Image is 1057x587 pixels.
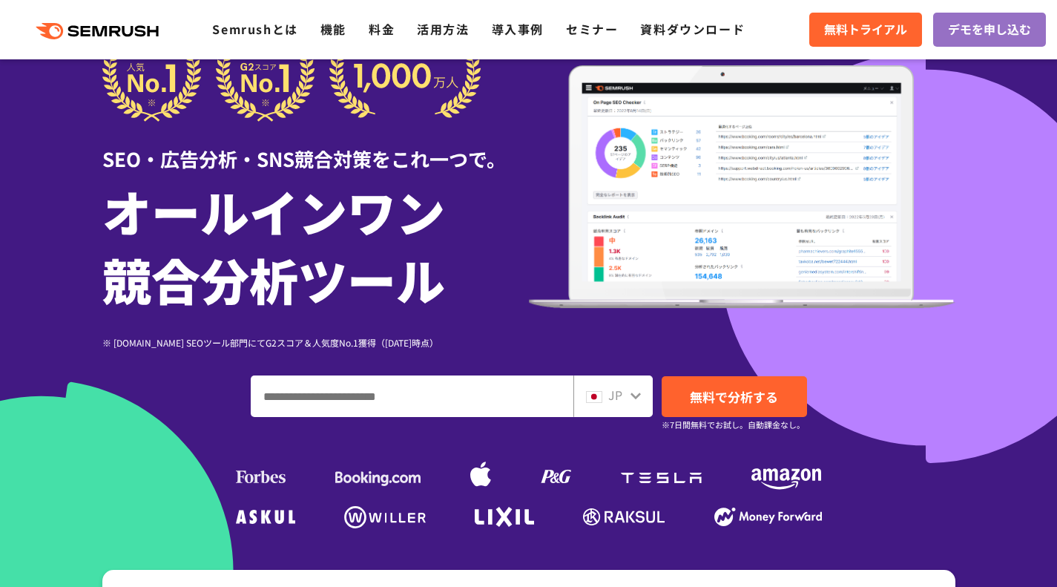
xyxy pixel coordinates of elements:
[640,20,745,38] a: 資料ダウンロード
[212,20,297,38] a: Semrushとは
[662,376,807,417] a: 無料で分析する
[690,387,778,406] span: 無料で分析する
[566,20,618,38] a: セミナー
[369,20,395,38] a: 料金
[492,20,544,38] a: 導入事例
[102,335,529,350] div: ※ [DOMAIN_NAME] SEOツール部門にてG2スコア＆人気度No.1獲得（[DATE]時点）
[948,20,1031,39] span: デモを申し込む
[320,20,346,38] a: 機能
[809,13,922,47] a: 無料トライアル
[608,386,622,404] span: JP
[417,20,469,38] a: 活用方法
[824,20,907,39] span: 無料トライアル
[251,376,573,416] input: ドメイン、キーワードまたはURLを入力してください
[102,177,529,313] h1: オールインワン 競合分析ツール
[662,418,805,432] small: ※7日間無料でお試し。自動課金なし。
[102,122,529,173] div: SEO・広告分析・SNS競合対策をこれ一つで。
[933,13,1046,47] a: デモを申し込む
